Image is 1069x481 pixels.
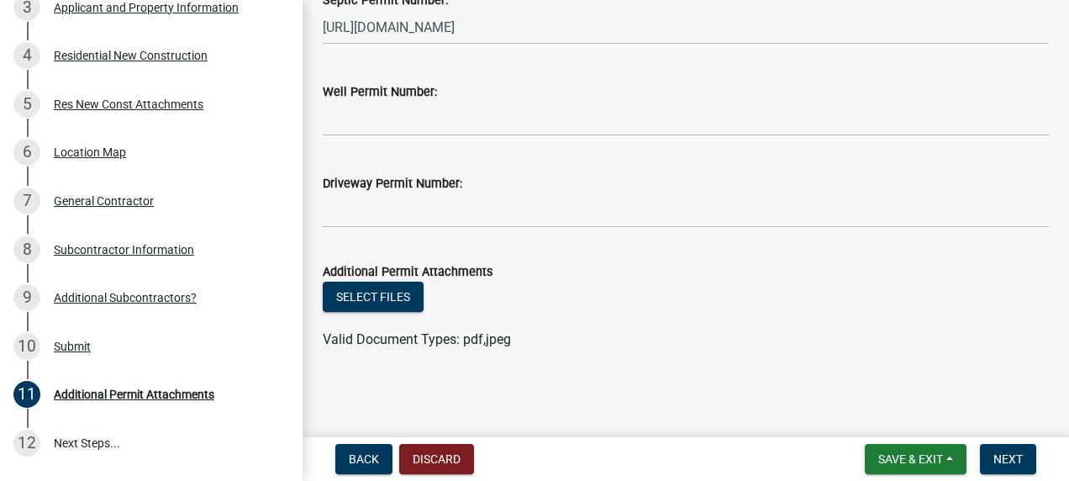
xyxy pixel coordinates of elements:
button: Save & Exit [865,444,966,474]
div: 9 [13,284,40,311]
button: Next [980,444,1036,474]
div: 4 [13,42,40,69]
div: 6 [13,139,40,166]
div: 11 [13,381,40,408]
div: Submit [54,341,91,352]
span: Back [349,452,379,466]
div: 12 [13,430,40,457]
div: Subcontractor Information [54,244,194,256]
label: Driveway Permit Number: [323,178,462,190]
label: Well Permit Number: [323,87,437,98]
span: Valid Document Types: pdf,jpeg [323,331,511,347]
div: Additional Permit Attachments [54,388,214,400]
div: 8 [13,236,40,263]
div: Additional Subcontractors? [54,292,197,304]
div: Res New Const Attachments [54,98,203,110]
div: 10 [13,333,40,360]
div: Location Map [54,146,126,158]
span: Next [993,452,1023,466]
div: Applicant and Property Information [54,2,239,13]
label: Additional Permit Attachments [323,267,492,278]
div: General Contractor [54,195,154,207]
div: Residential New Construction [54,50,208,61]
div: 5 [13,91,40,118]
div: 7 [13,188,40,214]
button: Discard [399,444,474,474]
button: Back [335,444,392,474]
span: Save & Exit [878,452,943,466]
button: Select files [323,282,424,312]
